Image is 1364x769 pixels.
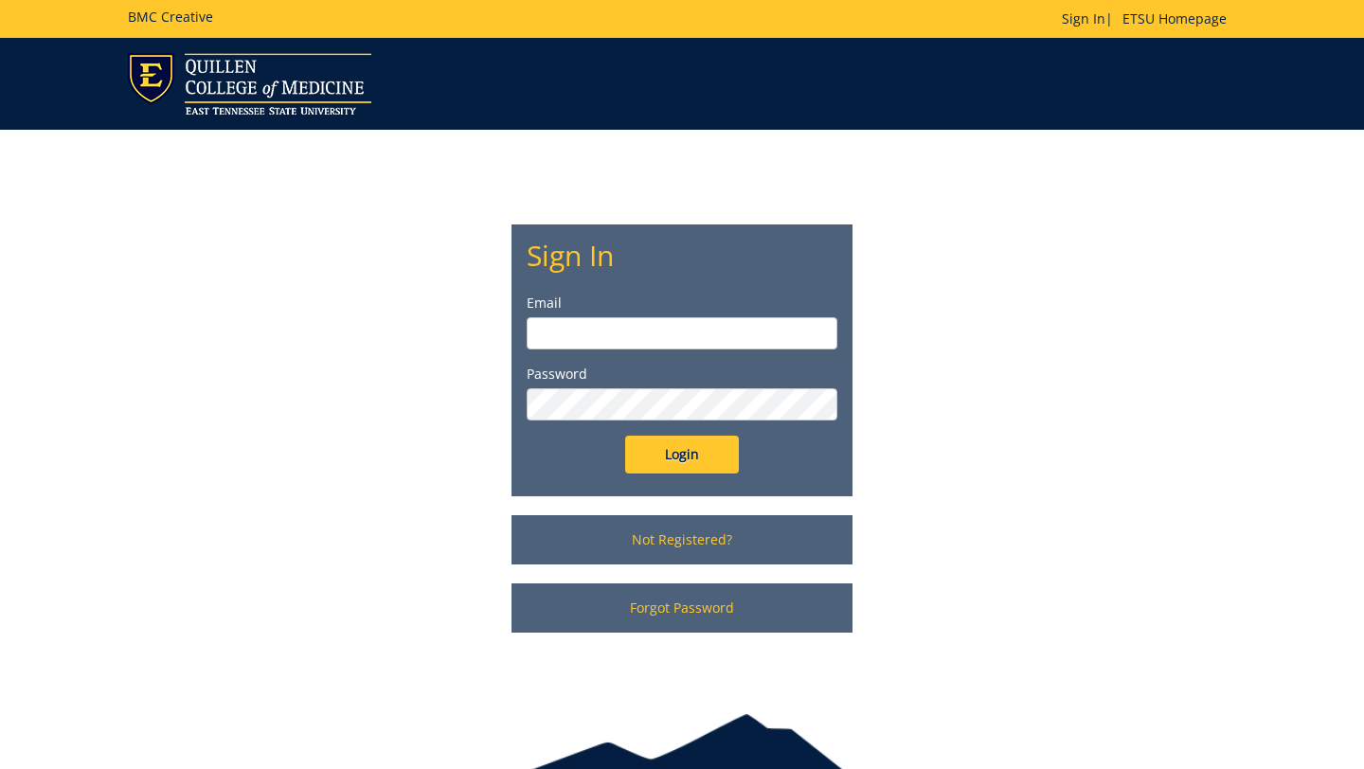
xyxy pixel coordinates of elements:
h2: Sign In [527,240,837,271]
label: Password [527,365,837,384]
a: Forgot Password [511,583,852,633]
img: ETSU logo [128,53,371,115]
p: | [1062,9,1236,28]
h5: BMC Creative [128,9,213,24]
label: Email [527,294,837,313]
a: Not Registered? [511,515,852,564]
a: ETSU Homepage [1113,9,1236,27]
input: Login [625,436,739,474]
a: Sign In [1062,9,1105,27]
